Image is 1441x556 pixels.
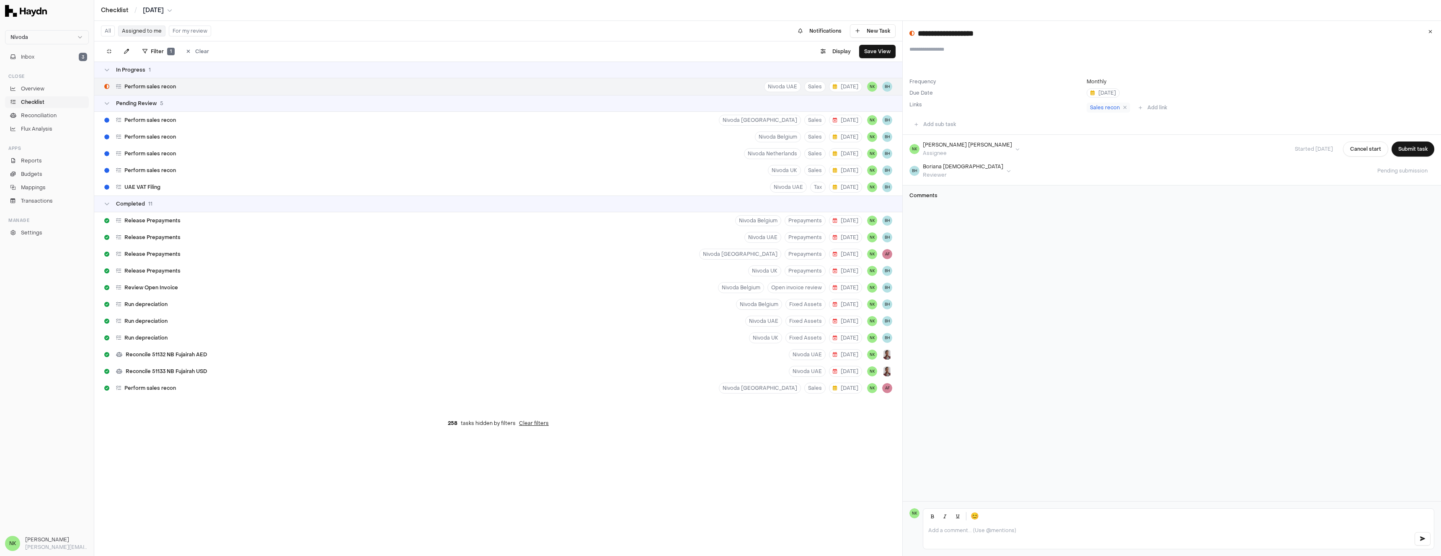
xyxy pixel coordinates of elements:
span: NK [867,366,877,376]
button: Nivoda UK [748,265,781,276]
button: BH [882,266,892,276]
span: Overview [21,85,44,93]
button: Nivoda UAE [789,366,826,377]
button: NK [867,350,877,360]
button: BH [882,232,892,242]
button: Nivoda UAE [770,182,807,193]
span: [DATE] [833,83,858,90]
span: [DATE] [833,167,858,174]
span: Release Prepayments [124,251,181,257]
button: Tax [810,182,826,193]
span: Release Prepayments [124,217,181,224]
button: JP Smit [882,350,892,360]
button: AF [882,383,892,393]
span: NK [5,536,20,551]
a: Reports [5,155,89,167]
button: Nivoda [GEOGRAPHIC_DATA] [699,249,781,260]
button: NK [867,316,877,326]
button: Nivoda [GEOGRAPHIC_DATA] [719,383,801,394]
h3: Comments [909,192,1434,199]
span: NK [867,299,877,309]
button: Add sub task [909,118,961,131]
a: Overview [5,83,89,95]
button: Bold (Ctrl+B) [927,510,938,522]
div: Reviewer [923,172,1003,178]
button: Sales [804,383,826,394]
span: NK [867,165,877,175]
button: NK [867,115,877,125]
button: [DATE] [829,115,862,126]
span: BH [882,132,892,142]
button: Sales [804,81,826,92]
span: 5 [160,100,163,107]
span: 11 [148,201,152,207]
button: BH [882,149,892,159]
span: [DATE] [833,184,858,190]
span: [DATE] [833,117,858,124]
span: Perform sales recon [124,117,176,124]
a: Mappings [5,182,89,193]
div: tasks hidden by filters [94,413,902,433]
button: BH [882,115,892,125]
button: [DATE] [829,81,862,92]
span: Settings [21,229,42,237]
span: 1 [167,48,175,55]
div: Manage [5,214,89,227]
span: 258 [448,420,457,427]
button: Nivoda [GEOGRAPHIC_DATA] [719,115,801,126]
span: Perform sales recon [124,167,176,174]
div: [PERSON_NAME] [PERSON_NAME] [923,142,1012,148]
span: [DATE] [1090,90,1116,96]
button: For my review [169,26,211,36]
span: Reconciliation [21,112,57,119]
label: Links [909,101,922,108]
button: Open invoice review [767,282,826,293]
button: Nivoda Belgium [755,131,801,142]
span: UAE VAT Filing [124,184,160,190]
button: Nivoda Netherlands [744,148,801,159]
button: NK [867,249,877,259]
a: Sales recon [1087,103,1130,113]
span: BH [882,316,892,326]
button: BHBoriana [DEMOGRAPHIC_DATA]Reviewer [909,163,1011,178]
span: Release Prepayments [124,234,181,241]
p: [PERSON_NAME][EMAIL_ADDRESS][DOMAIN_NAME] [25,543,89,551]
button: Prepayments [785,215,826,226]
span: Checklist [21,98,44,106]
span: [DATE] [833,351,858,358]
span: Release Prepayments [124,268,181,274]
a: Transactions [5,195,89,207]
button: NK [867,82,877,92]
h3: [PERSON_NAME] [25,536,89,543]
button: NK [867,283,877,293]
button: BH [882,182,892,192]
button: Sales [804,165,826,176]
button: [DATE] [829,282,862,293]
button: Prepayments [785,249,826,260]
button: Prepayments [785,265,826,276]
button: Italic (Ctrl+I) [939,510,951,522]
button: NK [867,383,877,393]
button: NK [867,182,877,192]
span: [DATE] [833,234,858,241]
span: Completed [116,201,145,207]
button: 😊 [969,510,981,522]
button: Nivoda Belgium [718,282,764,293]
label: Frequency [909,78,1083,85]
button: New Task [850,24,896,38]
span: [DATE] [833,251,858,257]
span: BH [882,333,892,343]
a: Checklist [5,96,89,108]
button: Sales [804,148,826,159]
button: BH [882,216,892,226]
span: Perform sales recon [124,134,176,140]
button: NK [867,266,877,276]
